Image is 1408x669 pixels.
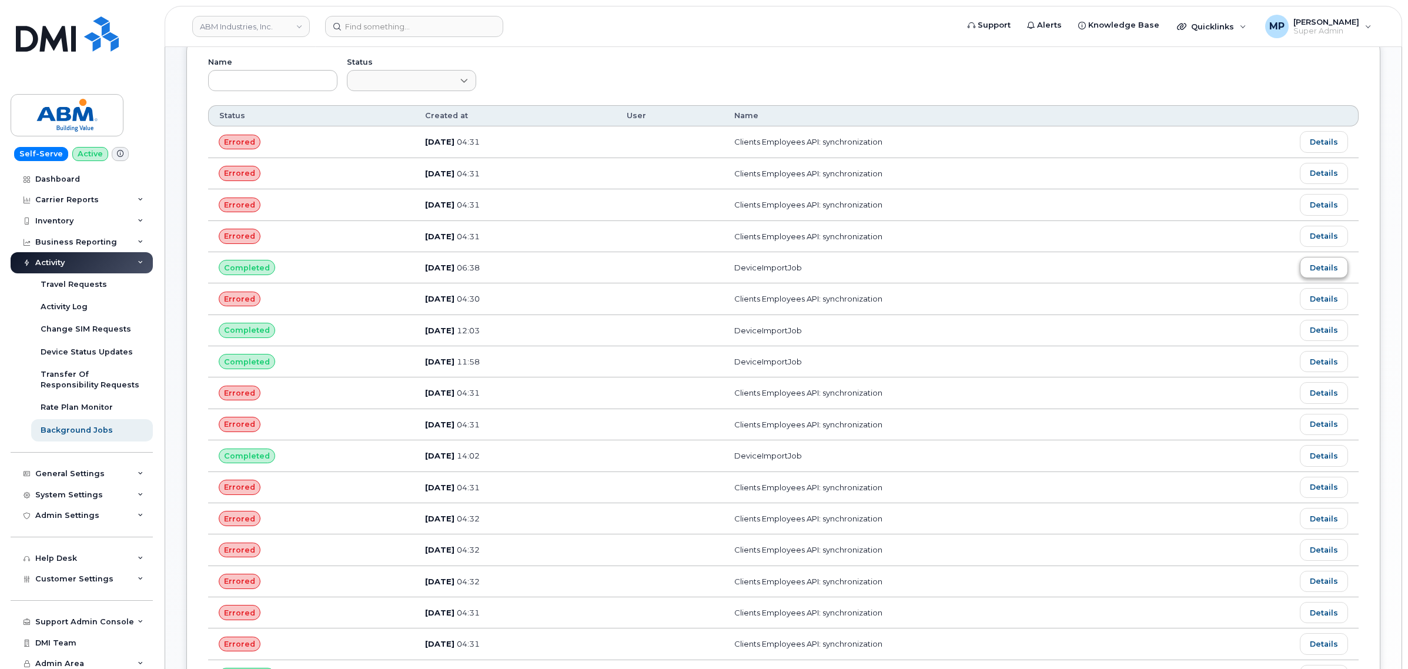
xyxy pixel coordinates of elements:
span: 04:31 [457,232,480,241]
td: DeviceImportJob [724,315,1174,346]
span: [DATE] [425,263,454,272]
span: [DATE] [425,232,454,241]
span: Errored [224,638,255,650]
span: [DATE] [425,451,454,460]
td: Clients Employees API: synchronization [724,409,1174,440]
span: 04:32 [457,514,480,523]
span: Errored [224,199,255,210]
td: Clients Employees API: synchronization [724,566,1174,597]
td: Clients Employees API: synchronization [724,221,1174,252]
a: Knowledge Base [1070,14,1168,37]
span: 04:31 [457,169,480,178]
span: Errored [224,168,255,179]
div: Quicklinks [1169,15,1255,38]
td: Clients Employees API: synchronization [724,283,1174,315]
span: [DATE] [425,483,454,492]
a: Alerts [1019,14,1070,37]
td: Clients Employees API: synchronization [724,597,1174,628]
a: Details [1300,571,1348,592]
td: Clients Employees API: synchronization [724,126,1174,158]
td: Clients Employees API: synchronization [724,628,1174,660]
span: [DATE] [425,137,454,146]
span: 06:38 [457,263,480,272]
span: Completed [224,325,270,336]
a: Details [1300,602,1348,623]
label: Name [208,59,337,66]
span: [DATE] [425,294,454,303]
span: Errored [224,419,255,430]
span: [DATE] [425,577,454,586]
span: [DATE] [425,357,454,366]
span: 04:31 [457,483,480,492]
span: 04:31 [457,137,480,146]
span: Completed [224,262,270,273]
a: Details [1300,539,1348,560]
span: Alerts [1037,19,1062,31]
a: Details [1300,194,1348,215]
td: Clients Employees API: synchronization [724,158,1174,189]
span: Errored [224,387,255,399]
label: Status [347,59,476,66]
span: Support [978,19,1011,31]
span: [DATE] [425,169,454,178]
span: [DATE] [425,326,454,335]
span: Quicklinks [1191,22,1234,31]
input: Find something... [325,16,503,37]
a: Details [1300,414,1348,435]
span: 04:31 [457,420,480,429]
span: Name [734,111,758,121]
td: Clients Employees API: synchronization [724,534,1174,566]
a: Details [1300,320,1348,341]
td: DeviceImportJob [724,346,1174,377]
span: Errored [224,576,255,587]
span: [DATE] [425,608,454,617]
td: Clients Employees API: synchronization [724,189,1174,220]
td: Clients Employees API: synchronization [724,503,1174,534]
span: Status [219,111,245,121]
span: 04:31 [457,639,480,648]
span: 04:32 [457,577,480,586]
span: Completed [224,356,270,367]
a: Details [1300,633,1348,654]
span: [DATE] [425,200,454,209]
span: User [627,111,646,121]
span: Errored [224,481,255,493]
a: ABM Industries, Inc. [192,16,310,37]
a: Details [1300,445,1348,466]
a: Details [1300,226,1348,247]
a: Details [1300,257,1348,278]
td: DeviceImportJob [724,252,1174,283]
span: [DATE] [425,420,454,429]
a: Support [959,14,1019,37]
span: Errored [224,544,255,556]
a: Details [1300,351,1348,372]
a: Details [1300,508,1348,529]
span: 14:02 [457,451,480,460]
span: 11:58 [457,357,480,366]
span: 04:31 [457,200,480,209]
span: MP [1269,19,1285,34]
span: [DATE] [425,545,454,554]
span: Errored [224,513,255,524]
a: Details [1300,131,1348,152]
span: Errored [224,293,255,305]
a: Details [1300,382,1348,403]
span: Errored [224,230,255,242]
span: 04:32 [457,545,480,554]
span: [DATE] [425,514,454,523]
span: 04:31 [457,608,480,617]
span: Completed [224,450,270,461]
span: [PERSON_NAME] [1293,17,1359,26]
a: Details [1300,288,1348,309]
span: Errored [224,607,255,618]
span: 12:03 [457,326,480,335]
td: DeviceImportJob [724,440,1174,471]
span: [DATE] [425,388,454,397]
span: Super Admin [1293,26,1359,36]
span: Knowledge Base [1088,19,1159,31]
span: 04:31 [457,388,480,397]
a: Details [1300,477,1348,498]
div: Michael Partack [1257,15,1380,38]
span: Created at [425,111,468,121]
td: Clients Employees API: synchronization [724,377,1174,409]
